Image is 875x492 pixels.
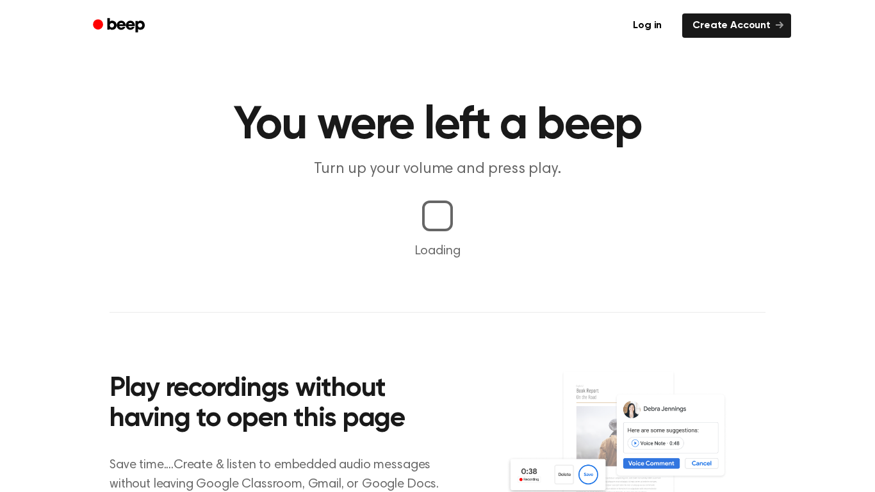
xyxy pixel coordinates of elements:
p: Turn up your volume and press play. [192,159,683,180]
a: Log in [620,11,675,40]
h2: Play recordings without having to open this page [110,374,455,435]
p: Loading [15,242,860,261]
a: Beep [84,13,156,38]
a: Create Account [682,13,791,38]
h1: You were left a beep [110,102,765,149]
